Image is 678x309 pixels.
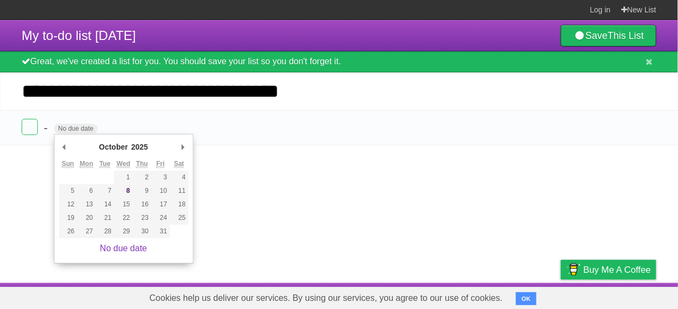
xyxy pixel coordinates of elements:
[151,198,170,211] button: 17
[178,139,189,155] button: Next Month
[62,160,74,168] abbr: Sunday
[547,286,575,306] a: Privacy
[170,184,188,198] button: 11
[561,260,656,280] a: Buy me a coffee
[453,286,496,306] a: Developers
[114,198,132,211] button: 15
[59,139,70,155] button: Previous Month
[100,244,147,253] a: No due date
[59,198,77,211] button: 12
[133,198,151,211] button: 16
[151,171,170,184] button: 3
[117,160,130,168] abbr: Wednesday
[583,260,651,279] span: Buy me a coffee
[114,225,132,238] button: 29
[170,198,188,211] button: 18
[77,225,96,238] button: 27
[54,124,98,133] span: No due date
[96,184,114,198] button: 7
[139,287,514,309] span: Cookies help us deliver our services. By using our services, you agree to our use of cookies.
[133,211,151,225] button: 23
[114,211,132,225] button: 22
[566,260,581,279] img: Buy me a coffee
[22,28,136,43] span: My to-do list [DATE]
[97,139,130,155] div: October
[561,25,656,46] a: SaveThis List
[133,184,151,198] button: 9
[588,286,656,306] a: Suggest a feature
[170,211,188,225] button: 25
[77,211,96,225] button: 20
[80,160,93,168] abbr: Monday
[151,211,170,225] button: 24
[151,225,170,238] button: 31
[114,171,132,184] button: 1
[59,225,77,238] button: 26
[130,139,150,155] div: 2025
[510,286,534,306] a: Terms
[133,225,151,238] button: 30
[417,286,440,306] a: About
[96,225,114,238] button: 28
[151,184,170,198] button: 10
[77,198,96,211] button: 13
[59,211,77,225] button: 19
[99,160,110,168] abbr: Tuesday
[516,292,537,305] button: OK
[114,184,132,198] button: 8
[608,30,644,41] b: This List
[170,171,188,184] button: 4
[44,121,50,135] span: -
[96,198,114,211] button: 14
[96,211,114,225] button: 21
[136,160,148,168] abbr: Thursday
[156,160,164,168] abbr: Friday
[77,184,96,198] button: 6
[133,171,151,184] button: 2
[22,119,38,135] label: Done
[174,160,184,168] abbr: Saturday
[59,184,77,198] button: 5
